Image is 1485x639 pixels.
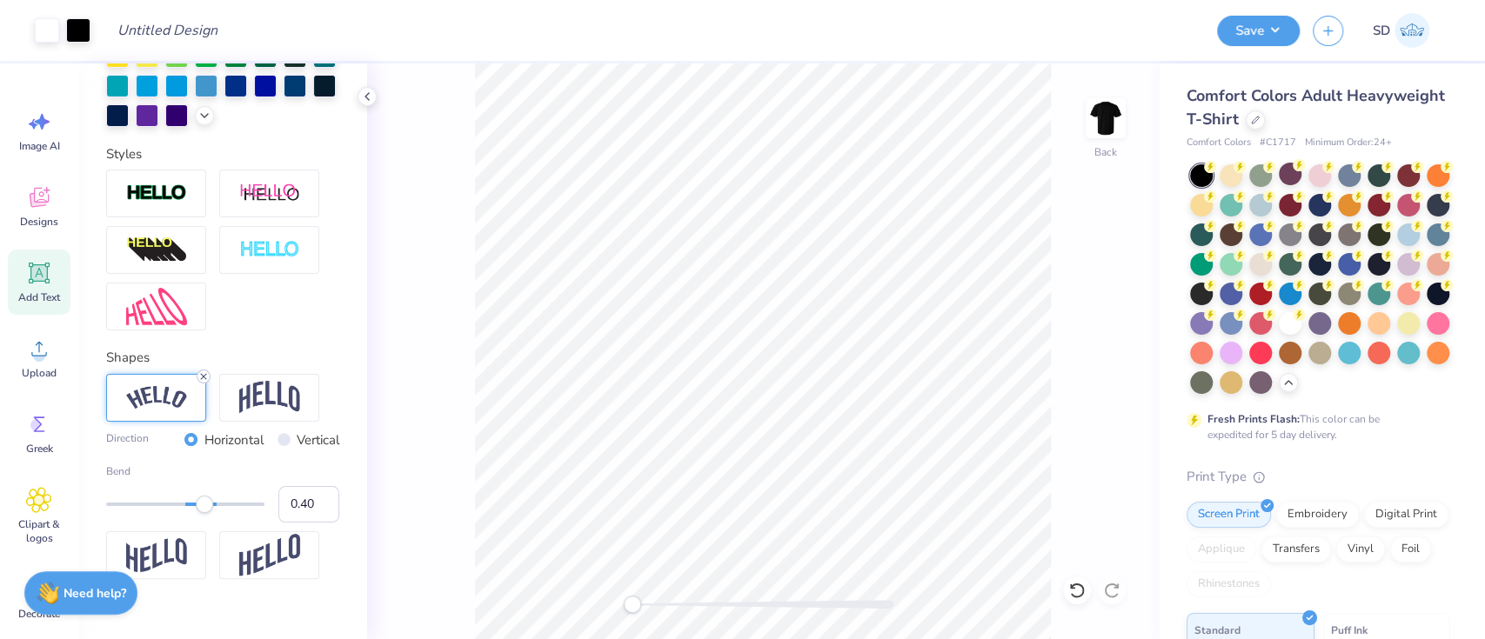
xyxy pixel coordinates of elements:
img: Shadow [239,183,300,204]
div: Screen Print [1187,502,1271,528]
div: Digital Print [1364,502,1448,528]
strong: Fresh Prints Flash: [1207,412,1300,426]
span: Add Text [18,290,60,304]
span: Image AI [19,139,60,153]
span: Decorate [18,607,60,621]
img: Stroke [126,183,187,203]
div: Embroidery [1276,502,1359,528]
div: Rhinestones [1187,571,1271,597]
img: Arc [126,386,187,409]
img: Negative Space [239,240,300,260]
a: SD [1365,13,1437,48]
span: Comfort Colors [1187,136,1251,150]
span: Standard [1194,621,1241,639]
label: Horizontal [204,430,264,450]
div: Accessibility label [196,496,213,513]
span: Minimum Order: 24 + [1305,136,1392,150]
span: Upload [22,366,57,380]
img: Free Distort [126,288,187,325]
img: Arch [239,381,300,414]
strong: Need help? [64,585,126,602]
img: Back [1088,101,1123,136]
img: Flag [126,538,187,572]
span: Greek [26,442,53,456]
div: Foil [1390,536,1431,562]
span: # C1717 [1260,136,1296,150]
div: Accessibility label [624,596,641,613]
div: Back [1094,144,1117,160]
img: 3D Illusion [126,236,187,264]
div: This color can be expedited for 5 day delivery. [1207,411,1421,443]
span: Clipart & logos [10,517,68,545]
img: Rise [239,534,300,576]
img: Sparsh Drolia [1395,13,1429,48]
input: Untitled Design [104,13,231,48]
span: SD [1373,21,1390,41]
span: Comfort Colors Adult Heavyweight T-Shirt [1187,85,1445,130]
label: Styles [106,144,142,164]
div: Print Type [1187,467,1450,487]
div: Transfers [1261,536,1331,562]
button: Save [1217,16,1300,46]
div: Applique [1187,536,1256,562]
div: Vinyl [1336,536,1385,562]
span: Designs [20,215,58,229]
label: Vertical [297,430,339,450]
span: Puff Ink [1331,621,1368,639]
label: Bend [106,463,339,479]
label: Shapes [106,348,150,368]
label: Direction [106,430,149,450]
